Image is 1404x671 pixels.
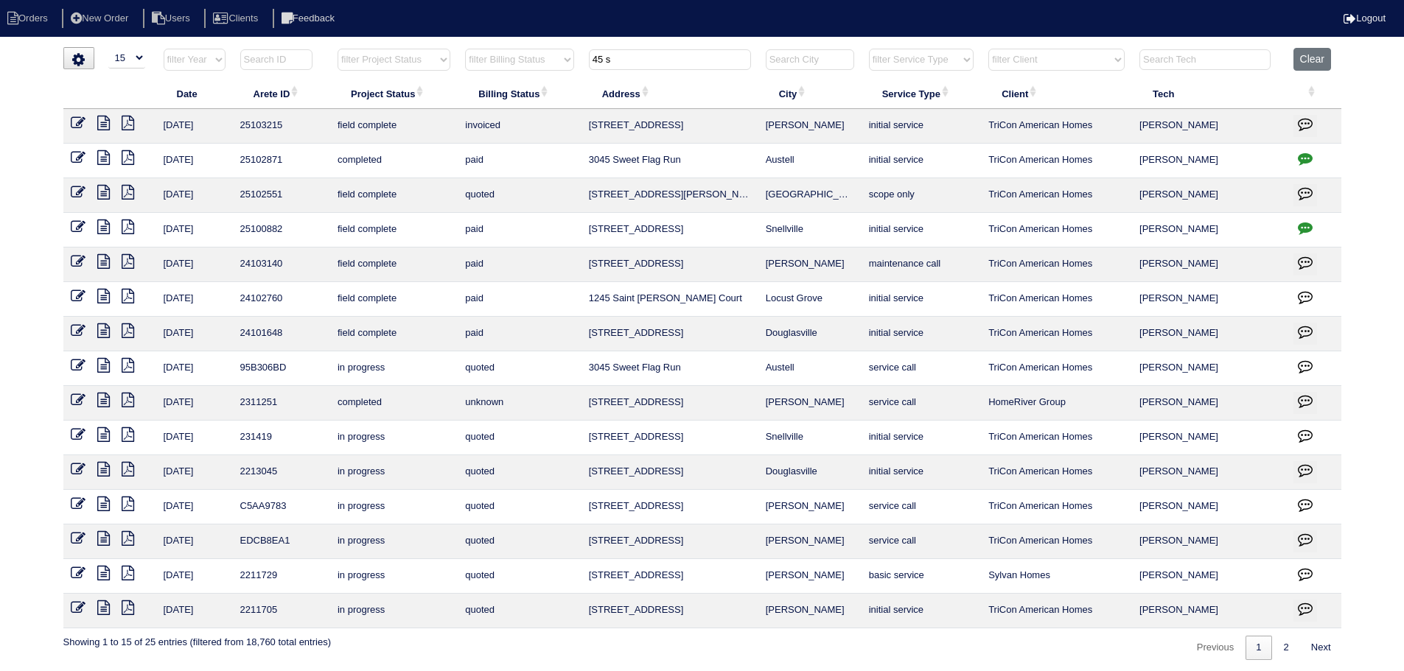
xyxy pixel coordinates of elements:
[458,351,581,386] td: quoted
[1132,144,1286,178] td: [PERSON_NAME]
[62,13,140,24] a: New Order
[1344,13,1386,24] a: Logout
[758,144,862,178] td: Austell
[204,9,270,29] li: Clients
[581,455,758,490] td: [STREET_ADDRESS]
[233,421,330,455] td: 231419
[330,559,458,594] td: in progress
[1139,49,1271,70] input: Search Tech
[458,594,581,628] td: quoted
[156,421,233,455] td: [DATE]
[581,594,758,628] td: [STREET_ADDRESS]
[1132,109,1286,144] td: [PERSON_NAME]
[758,490,862,524] td: [PERSON_NAME]
[330,178,458,213] td: field complete
[581,421,758,455] td: [STREET_ADDRESS]
[862,524,981,559] td: service call
[330,78,458,109] th: Project Status: activate to sort column ascending
[862,109,981,144] td: initial service
[233,594,330,628] td: 2211705
[330,282,458,317] td: field complete
[1132,455,1286,490] td: [PERSON_NAME]
[758,317,862,351] td: Douglasville
[862,247,981,282] td: maintenance call
[1132,559,1286,594] td: [PERSON_NAME]
[330,455,458,490] td: in progress
[862,282,981,317] td: initial service
[758,78,862,109] th: City: activate to sort column ascending
[156,213,233,247] td: [DATE]
[981,455,1132,490] td: TriCon American Homes
[1132,213,1286,247] td: [PERSON_NAME]
[581,317,758,351] td: [STREET_ADDRESS]
[458,78,581,109] th: Billing Status: activate to sort column ascending
[1132,78,1286,109] th: Tech
[981,559,1132,594] td: Sylvan Homes
[330,594,458,628] td: in progress
[458,421,581,455] td: quoted
[581,213,758,247] td: [STREET_ADDRESS]
[981,594,1132,628] td: TriCon American Homes
[581,78,758,109] th: Address: activate to sort column ascending
[233,109,330,144] td: 25103215
[330,351,458,386] td: in progress
[233,455,330,490] td: 2213045
[330,109,458,144] td: field complete
[1132,282,1286,317] td: [PERSON_NAME]
[458,247,581,282] td: paid
[862,178,981,213] td: scope only
[156,351,233,386] td: [DATE]
[758,282,862,317] td: Locust Grove
[156,559,233,594] td: [DATE]
[981,213,1132,247] td: TriCon American Homes
[862,144,981,178] td: initial service
[330,317,458,351] td: field complete
[233,559,330,594] td: 2211729
[458,455,581,490] td: quoted
[1246,636,1271,660] a: 1
[62,9,140,29] li: New Order
[156,317,233,351] td: [DATE]
[581,559,758,594] td: [STREET_ADDRESS]
[581,247,758,282] td: [STREET_ADDRESS]
[330,421,458,455] td: in progress
[156,594,233,628] td: [DATE]
[758,178,862,213] td: [GEOGRAPHIC_DATA]
[862,421,981,455] td: initial service
[458,386,581,421] td: unknown
[758,594,862,628] td: [PERSON_NAME]
[233,524,330,559] td: EDCB8EA1
[981,490,1132,524] td: TriCon American Homes
[758,386,862,421] td: [PERSON_NAME]
[233,78,330,109] th: Arete ID: activate to sort column ascending
[758,524,862,559] td: [PERSON_NAME]
[143,9,202,29] li: Users
[1286,78,1341,109] th: : activate to sort column ascending
[330,386,458,421] td: completed
[766,49,854,70] input: Search City
[233,178,330,213] td: 25102551
[862,386,981,421] td: service call
[981,386,1132,421] td: HomeRiver Group
[204,13,270,24] a: Clients
[862,594,981,628] td: initial service
[981,178,1132,213] td: TriCon American Homes
[156,247,233,282] td: [DATE]
[1187,636,1245,660] a: Previous
[1132,317,1286,351] td: [PERSON_NAME]
[240,49,312,70] input: Search ID
[233,144,330,178] td: 25102871
[143,13,202,24] a: Users
[581,282,758,317] td: 1245 Saint [PERSON_NAME] Court
[156,386,233,421] td: [DATE]
[1132,524,1286,559] td: [PERSON_NAME]
[1274,636,1299,660] a: 2
[1132,386,1286,421] td: [PERSON_NAME]
[63,628,331,649] div: Showing 1 to 15 of 25 entries (filtered from 18,760 total entries)
[233,490,330,524] td: C5AA9783
[581,524,758,559] td: [STREET_ADDRESS]
[758,559,862,594] td: [PERSON_NAME]
[981,282,1132,317] td: TriCon American Homes
[1301,636,1341,660] a: Next
[862,213,981,247] td: initial service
